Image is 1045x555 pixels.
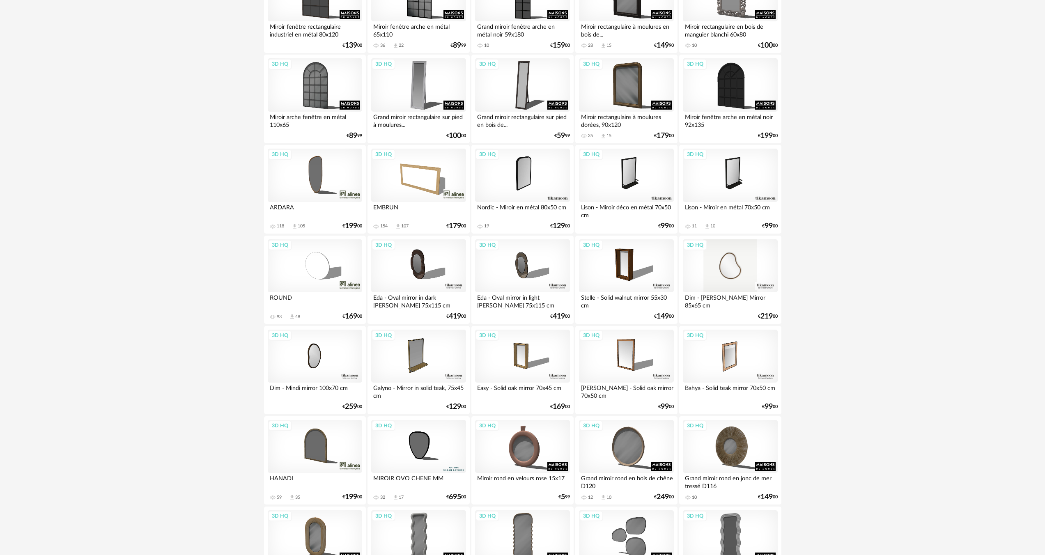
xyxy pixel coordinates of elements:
[758,314,778,319] div: € 00
[475,473,570,489] div: Miroir rond en velours rose 15x17
[345,404,357,410] span: 259
[446,133,466,139] div: € 00
[446,223,466,229] div: € 00
[579,511,603,521] div: 3D HQ
[471,145,573,234] a: 3D HQ Nordic - Miroir en métal 80x50 cm 19 €12900
[575,236,677,324] a: 3D HQ Stelle - Solid walnut mirror 55x30 cm €14900
[471,416,573,505] a: 3D HQ Miroir rond en velours rose 15x17 €599
[268,292,362,309] div: ROUND
[606,43,611,48] div: 15
[683,473,777,489] div: Grand miroir rond en jonc de mer tressé D116
[475,202,570,218] div: Nordic - Miroir en métal 80x50 cm
[550,404,570,410] div: € 00
[554,133,570,139] div: € 99
[683,420,707,431] div: 3D HQ
[579,202,673,218] div: Lison - Miroir déco en métal 70x50 cm
[268,420,292,431] div: 3D HQ
[575,416,677,505] a: 3D HQ Grand miroir rond en bois de chêne D120 12 Download icon 10 €24900
[658,404,674,410] div: € 00
[575,55,677,143] a: 3D HQ Miroir rectangulaire à moulures dorées, 90x120 35 Download icon 15 €17900
[264,145,366,234] a: 3D HQ ARDARA 118 Download icon 105 €19900
[692,43,697,48] div: 10
[401,223,409,229] div: 107
[765,404,773,410] span: 99
[345,494,357,500] span: 199
[654,314,674,319] div: € 00
[579,149,603,160] div: 3D HQ
[449,133,461,139] span: 100
[342,314,362,319] div: € 00
[399,43,404,48] div: 22
[268,473,362,489] div: HANADI
[393,494,399,500] span: Download icon
[371,292,466,309] div: Eda - Oval mirror in dark [PERSON_NAME] 75x115 cm
[268,149,292,160] div: 3D HQ
[657,43,669,48] span: 149
[575,145,677,234] a: 3D HQ Lison - Miroir déco en métal 70x50 cm €9900
[679,416,781,505] a: 3D HQ Grand miroir rond en jonc de mer tressé D116 10 €14900
[367,236,469,324] a: 3D HQ Eda - Oval mirror in dark [PERSON_NAME] 75x115 cm €41900
[550,223,570,229] div: € 00
[758,43,778,48] div: € 00
[372,511,395,521] div: 3D HQ
[277,314,282,320] div: 93
[380,43,385,48] div: 36
[449,314,461,319] span: 419
[553,43,565,48] span: 159
[264,55,366,143] a: 3D HQ Miroir arche fenêtre en métal 110x65 €8999
[450,43,466,48] div: € 99
[654,494,674,500] div: € 00
[475,240,499,250] div: 3D HQ
[345,223,357,229] span: 199
[475,330,499,341] div: 3D HQ
[661,223,669,229] span: 99
[760,43,773,48] span: 100
[289,494,295,500] span: Download icon
[762,223,778,229] div: € 00
[268,240,292,250] div: 3D HQ
[449,494,461,500] span: 695
[367,145,469,234] a: 3D HQ EMBRUN 154 Download icon 107 €17900
[475,420,499,431] div: 3D HQ
[277,495,282,500] div: 59
[760,494,773,500] span: 149
[371,473,466,489] div: MIROIR OVO CHENE MM
[679,326,781,415] a: 3D HQ Bahya - Solid teak mirror 70x50 cm €9900
[683,149,707,160] div: 3D HQ
[765,223,773,229] span: 99
[683,21,777,38] div: Miroir rectangulaire en bois de manguier blanchi 60x80
[606,133,611,139] div: 15
[449,223,461,229] span: 179
[268,21,362,38] div: Miroir fenêtre rectangulaire industriel en métal 80x120
[657,494,669,500] span: 249
[453,43,461,48] span: 89
[484,223,489,229] div: 19
[371,112,466,128] div: Grand miroir rectangulaire sur pied à moulures...
[558,494,570,500] div: € 99
[342,494,362,500] div: € 00
[372,59,395,69] div: 3D HQ
[762,404,778,410] div: € 00
[395,223,401,229] span: Download icon
[277,223,284,229] div: 118
[471,236,573,324] a: 3D HQ Eda - Oval mirror in light [PERSON_NAME] 75x115 cm €41900
[268,330,292,341] div: 3D HQ
[268,383,362,399] div: Dim - Mindi mirror 100x70 cm
[683,383,777,399] div: Bahya - Solid teak mirror 70x50 cm
[579,292,673,309] div: Stelle - Solid walnut mirror 55x30 cm
[679,145,781,234] a: 3D HQ Lison - Miroir en métal 70x50 cm 11 Download icon 10 €9900
[295,495,300,500] div: 35
[268,112,362,128] div: Miroir arche fenêtre en métal 110x65
[342,223,362,229] div: € 00
[371,202,466,218] div: EMBRUN
[372,149,395,160] div: 3D HQ
[367,416,469,505] a: 3D HQ MIROIR OVO CHENE MM 32 Download icon 17 €69500
[758,494,778,500] div: € 00
[683,202,777,218] div: Lison - Miroir en métal 70x50 cm
[561,494,565,500] span: 5
[345,43,357,48] span: 139
[579,383,673,399] div: [PERSON_NAME] - Solid oak mirror 70x50 cm
[446,494,466,500] div: € 00
[657,314,669,319] span: 149
[264,326,366,415] a: 3D HQ Dim - Mindi mirror 100x70 cm €25900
